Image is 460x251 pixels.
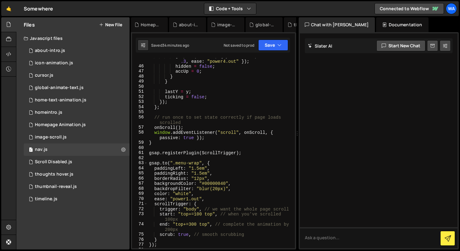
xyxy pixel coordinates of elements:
[132,222,148,232] div: 74
[35,73,53,78] div: cursor.js
[141,22,160,28] div: Homepage Animation.js
[255,22,275,28] div: global-animate-text.js
[224,43,255,48] div: Not saved to prod
[132,79,148,84] div: 49
[35,48,65,53] div: about-intro.js
[375,3,444,14] a: Connected to Webflow
[132,196,148,202] div: 70
[35,184,77,189] div: thumbnail-reveal.js
[24,21,35,28] h2: Files
[132,89,148,94] div: 51
[179,22,199,28] div: about-intro.js
[376,17,428,32] div: Documentation
[132,176,148,181] div: 66
[132,171,148,176] div: 65
[132,140,148,145] div: 59
[132,69,148,74] div: 47
[132,237,148,242] div: 76
[376,40,425,51] button: Start new chat
[24,156,130,168] div: 16169/43484.js
[132,206,148,212] div: 72
[132,104,148,110] div: 54
[217,22,237,28] div: image-scroll.js
[132,94,148,100] div: 52
[258,40,288,51] button: Save
[132,201,148,206] div: 71
[24,57,130,69] div: 16169/45106.js
[132,109,148,115] div: 55
[446,3,457,14] a: Wa
[132,232,148,237] div: 75
[132,115,148,125] div: 56
[132,74,148,79] div: 48
[162,43,189,48] div: 34 minutes ago
[35,60,73,66] div: icon-animation.js
[132,155,148,161] div: 62
[151,43,189,48] div: Saved
[24,45,130,57] div: 16169/43473.js
[204,3,256,14] button: Code + Tools
[132,181,148,186] div: 67
[24,193,130,205] div: 16169/43650.js
[24,94,130,106] div: 16169/43836.js
[132,99,148,104] div: 53
[35,196,57,202] div: timeline.js
[35,97,86,103] div: home-text-animation.js
[24,143,130,156] div: 16169/43960.js
[24,181,130,193] div: 16169/43943.js
[24,106,130,119] div: 16169/43658.js
[99,22,122,27] button: New File
[132,145,148,151] div: 60
[35,172,73,177] div: thoughts hover.js
[299,17,375,32] div: Chat with [PERSON_NAME]
[294,22,313,28] div: thumbnail-reveal.js
[132,130,148,140] div: 58
[35,159,72,165] div: Scroll Disabled.js
[24,82,130,94] div: 16169/43896.js
[132,64,148,69] div: 46
[35,85,84,91] div: global-animate-text.js
[132,166,148,171] div: 64
[35,134,67,140] div: image-scroll.js
[35,147,48,152] div: nav.js
[132,211,148,222] div: 73
[132,84,148,89] div: 50
[132,125,148,130] div: 57
[24,131,130,143] div: 16169/43492.js
[29,148,33,153] span: 1
[1,1,16,16] a: 🤙
[132,186,148,191] div: 68
[132,160,148,166] div: 63
[132,191,148,196] div: 69
[16,32,130,45] div: Javascript files
[35,122,86,128] div: Homepage Animation.js
[24,5,53,12] div: Somewhere
[308,43,333,49] h2: Slater AI
[132,242,148,247] div: 77
[24,168,130,181] div: 16169/43632.js
[132,150,148,155] div: 61
[24,119,130,131] div: 16169/43539.js
[35,110,62,115] div: homeintro.js
[132,53,148,64] div: 45
[24,69,130,82] div: 16169/43840.js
